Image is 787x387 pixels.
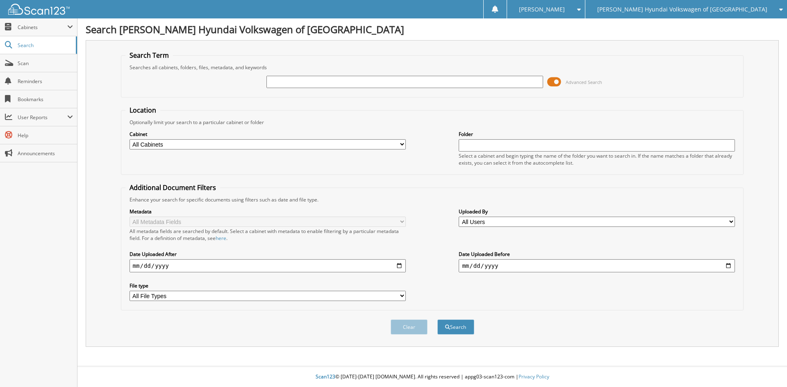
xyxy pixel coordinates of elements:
[18,24,67,31] span: Cabinets
[519,7,565,12] span: [PERSON_NAME]
[459,251,735,258] label: Date Uploaded Before
[130,251,406,258] label: Date Uploaded After
[130,259,406,272] input: start
[77,367,787,387] div: © [DATE]-[DATE] [DOMAIN_NAME]. All rights reserved | appg03-scan123-com |
[391,319,428,335] button: Clear
[18,132,73,139] span: Help
[459,131,735,138] label: Folder
[130,208,406,215] label: Metadata
[18,96,73,103] span: Bookmarks
[125,64,739,71] div: Searches all cabinets, folders, files, metadata, and keywords
[125,106,160,115] legend: Location
[86,23,779,36] h1: Search [PERSON_NAME] Hyundai Volkswagen of [GEOGRAPHIC_DATA]
[437,319,474,335] button: Search
[130,131,406,138] label: Cabinet
[8,4,70,15] img: scan123-logo-white.svg
[18,42,72,49] span: Search
[519,373,549,380] a: Privacy Policy
[125,183,220,192] legend: Additional Document Filters
[459,259,735,272] input: end
[216,235,226,242] a: here
[566,79,602,85] span: Advanced Search
[125,51,173,60] legend: Search Term
[459,208,735,215] label: Uploaded By
[18,60,73,67] span: Scan
[597,7,767,12] span: [PERSON_NAME] Hyundai Volkswagen of [GEOGRAPHIC_DATA]
[18,150,73,157] span: Announcements
[125,196,739,203] div: Enhance your search for specific documents using filters such as date and file type.
[18,78,73,85] span: Reminders
[316,373,335,380] span: Scan123
[130,282,406,289] label: File type
[130,228,406,242] div: All metadata fields are searched by default. Select a cabinet with metadata to enable filtering b...
[459,152,735,166] div: Select a cabinet and begin typing the name of the folder you want to search in. If the name match...
[18,114,67,121] span: User Reports
[125,119,739,126] div: Optionally limit your search to a particular cabinet or folder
